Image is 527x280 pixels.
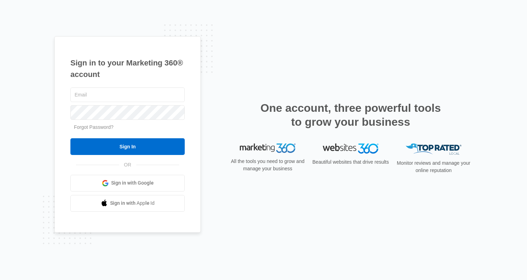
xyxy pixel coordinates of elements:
[70,175,185,192] a: Sign in with Google
[70,87,185,102] input: Email
[240,143,296,153] img: Marketing 360
[258,101,443,129] h2: One account, three powerful tools to grow your business
[323,143,379,154] img: Websites 360
[395,160,473,174] p: Monitor reviews and manage your online reputation
[70,195,185,212] a: Sign in with Apple Id
[70,57,185,80] h1: Sign in to your Marketing 360® account
[110,200,155,207] span: Sign in with Apple Id
[74,124,114,130] a: Forgot Password?
[119,161,136,169] span: OR
[70,138,185,155] input: Sign In
[229,158,307,172] p: All the tools you need to grow and manage your business
[406,143,461,155] img: Top Rated Local
[111,179,154,187] span: Sign in with Google
[312,158,390,166] p: Beautiful websites that drive results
